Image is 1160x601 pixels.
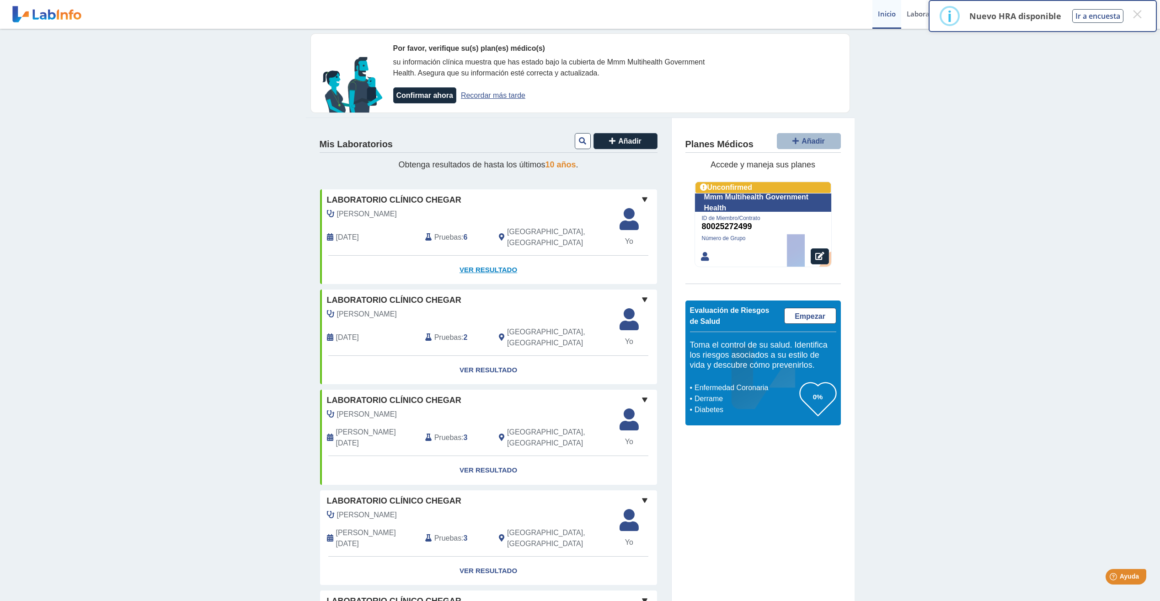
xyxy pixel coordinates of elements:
[418,427,492,449] div: :
[711,160,815,169] span: Accede y maneja sus planes
[393,87,456,103] button: Confirmar ahora
[777,133,841,149] button: Añadir
[398,160,578,169] span: Obtenga resultados de hasta los últimos .
[784,308,836,324] a: Empezar
[464,233,468,241] b: 6
[320,139,393,150] h4: Mis Laboratorios
[692,404,800,415] li: Diabetes
[337,309,397,320] span: Rosario Marzan, Rosana
[947,8,952,24] div: i
[614,236,644,247] span: Yo
[327,394,461,407] span: Laboratorio Clínico Chegar
[434,232,461,243] span: Pruebas
[336,427,418,449] span: 2023-01-17
[418,226,492,248] div: :
[320,557,657,585] a: Ver Resultado
[614,336,644,347] span: Yo
[464,434,468,441] b: 3
[618,137,641,145] span: Añadir
[507,226,608,248] span: Rio Grande, PR
[337,510,397,521] span: Gonzalez Diaz, Milagros
[614,537,644,548] span: Yo
[507,327,608,349] span: Rio Grande, PR
[393,43,718,54] div: Por favor, verifique su(s) plan(es) médico(s)
[336,332,359,343] span: 2024-05-09
[545,160,576,169] span: 10 años
[336,232,359,243] span: 2025-08-13
[464,534,468,542] b: 3
[1129,6,1145,22] button: Close this dialog
[795,312,825,320] span: Empezar
[507,527,608,549] span: Rio Grande, PR
[800,391,836,402] h3: 0%
[336,527,418,549] span: 2025-01-08
[690,340,836,370] h5: Toma el control de su salud. Identifica los riesgos asociados a su estilo de vida y descubre cómo...
[461,91,525,99] a: Recordar más tarde
[320,256,657,284] a: Ver Resultado
[690,306,770,325] span: Evaluación de Riesgos de Salud
[320,456,657,485] a: Ver Resultado
[434,332,461,343] span: Pruebas
[507,427,608,449] span: Rio Grande, PR
[614,436,644,447] span: Yo
[434,432,461,443] span: Pruebas
[337,409,397,420] span: Rosario, Rosana
[337,209,397,220] span: Gonzalez Diaz, Milagros
[418,327,492,349] div: :
[393,58,705,77] span: su información clínica muestra que has estado bajo la cubierta de Mmm Multihealth Government Heal...
[327,194,461,206] span: Laboratorio Clínico Chegar
[692,382,800,393] li: Enfermedad Coronaria
[1079,565,1150,591] iframe: Help widget launcher
[802,137,825,145] span: Añadir
[1072,9,1123,23] button: Ir a encuesta
[418,527,492,549] div: :
[593,133,658,149] button: Añadir
[327,495,461,507] span: Laboratorio Clínico Chegar
[434,533,461,544] span: Pruebas
[464,333,468,341] b: 2
[969,11,1061,21] p: Nuevo HRA disponible
[692,393,800,404] li: Derrame
[327,294,461,306] span: Laboratorio Clínico Chegar
[320,356,657,385] a: Ver Resultado
[685,139,754,150] h4: Planes Médicos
